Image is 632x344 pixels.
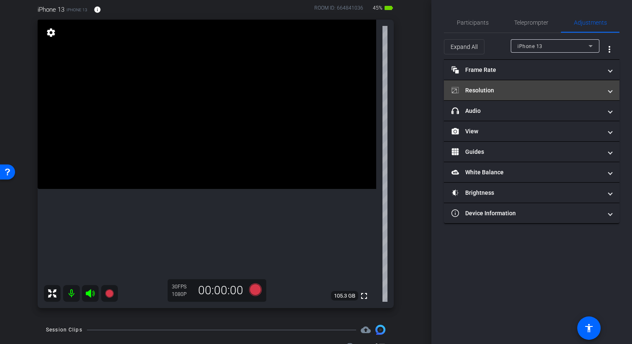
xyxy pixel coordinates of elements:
span: Participants [457,20,489,25]
mat-icon: accessibility [584,323,594,333]
div: 00:00:00 [193,283,249,298]
span: 45% [372,1,384,15]
mat-panel-title: Brightness [451,189,602,197]
mat-panel-title: Frame Rate [451,66,602,74]
img: Session clips [375,325,385,335]
mat-expansion-panel-header: Brightness [444,183,619,203]
button: More Options for Adjustments Panel [599,39,619,59]
mat-expansion-panel-header: Device Information [444,203,619,223]
mat-panel-title: Guides [451,148,602,156]
div: ROOM ID: 664841036 [314,4,363,16]
mat-icon: cloud_upload [361,325,371,335]
button: Expand All [444,39,484,54]
div: Session Clips [46,326,82,334]
mat-panel-title: Audio [451,107,602,115]
mat-expansion-panel-header: White Balance [444,162,619,182]
span: iPhone 13 [66,7,87,13]
span: Destinations for your clips [361,325,371,335]
span: iPhone 13 [517,43,543,49]
span: Expand All [451,39,478,55]
span: Adjustments [574,20,607,25]
span: FPS [178,284,186,290]
span: Teleprompter [514,20,548,25]
mat-panel-title: Device Information [451,209,602,218]
span: iPhone 13 [38,5,64,14]
mat-panel-title: View [451,127,602,136]
mat-expansion-panel-header: Frame Rate [444,60,619,80]
mat-icon: fullscreen [359,291,369,301]
mat-expansion-panel-header: Resolution [444,80,619,100]
mat-icon: settings [45,28,57,38]
mat-icon: info [94,6,101,13]
mat-expansion-panel-header: View [444,121,619,141]
mat-panel-title: Resolution [451,86,602,95]
span: 105.3 GB [331,291,358,301]
div: 30 [172,283,193,290]
div: 1080P [172,291,193,298]
mat-icon: more_vert [604,44,614,54]
mat-expansion-panel-header: Guides [444,142,619,162]
mat-panel-title: White Balance [451,168,602,177]
mat-expansion-panel-header: Audio [444,101,619,121]
mat-icon: battery_std [384,3,394,13]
